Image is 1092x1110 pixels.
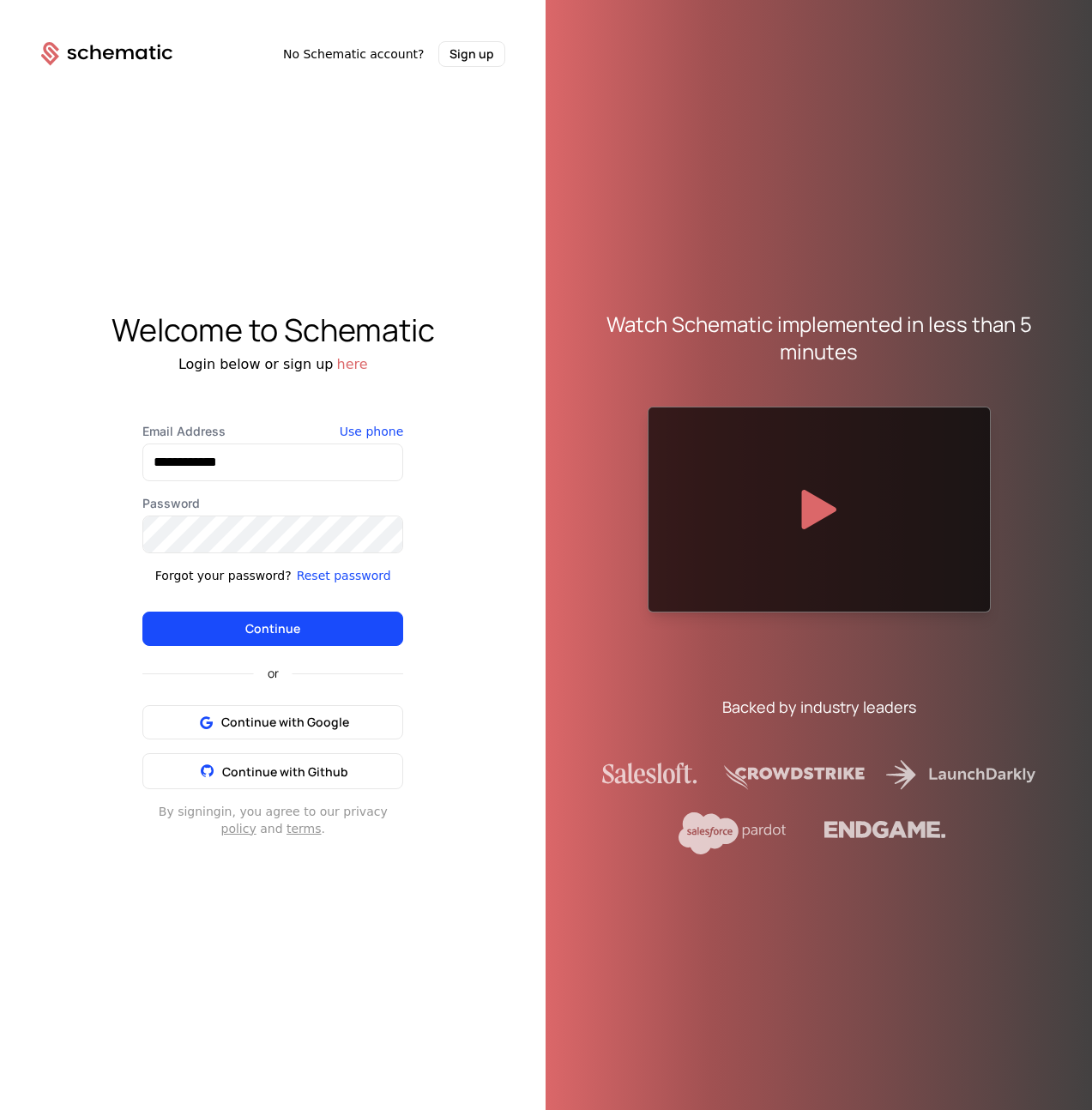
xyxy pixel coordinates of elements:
[221,822,256,836] a: policy
[142,753,403,789] button: Continue with Github
[142,423,403,440] label: Email Address
[155,567,292,584] div: Forgot your password?
[222,763,348,780] span: Continue with Github
[142,495,403,512] label: Password
[297,567,391,584] button: Reset password
[588,311,1052,365] div: Watch Schematic implemented in less than 5 minutes
[722,695,916,719] div: Backed by industry leaders
[142,705,403,739] button: Continue with Google
[283,45,425,63] span: No Schematic account?
[221,714,349,731] span: Continue with Google
[142,612,403,646] button: Continue
[340,423,403,440] button: Use phone
[142,803,403,837] div: By signing in , you agree to our privacy and .
[438,41,505,67] button: Sign up
[337,354,368,375] button: here
[254,667,293,679] span: or
[287,822,322,836] a: terms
